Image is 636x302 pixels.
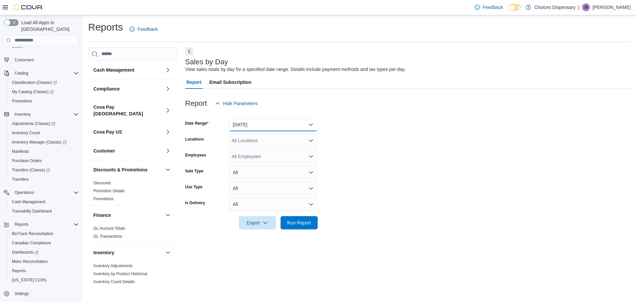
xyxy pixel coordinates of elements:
a: Dashboards [7,248,81,257]
a: Promotions [93,197,114,201]
h3: Discounts & Promotions [93,166,147,173]
label: Date Range [185,121,209,126]
a: Reports [9,267,28,275]
button: [DATE] [229,118,318,131]
label: Locations [185,137,204,142]
span: Cash Management [9,198,79,206]
button: Discounts & Promotions [93,166,163,173]
button: Operations [1,188,81,197]
span: My Catalog (Classic) [9,88,79,96]
span: Reports [12,268,26,273]
span: Manifests [9,148,79,155]
h3: Cova Pay US [93,129,122,135]
a: Inventory Manager (Classic) [7,138,81,147]
button: Metrc Reconciliation [7,257,81,266]
span: Inventory Count [9,129,79,137]
label: Is Delivery [185,200,205,206]
button: Inventory Count [7,128,81,138]
span: Metrc Reconciliation [9,258,79,266]
span: Catalog [15,71,28,76]
button: Catalog [1,69,81,78]
a: Inventory Adjustments [93,264,132,268]
span: Load All Apps in [GEOGRAPHIC_DATA] [19,19,79,32]
span: Hide Parameters [223,100,258,107]
span: Feedback [137,26,158,32]
span: Dashboards [12,250,38,255]
button: All [229,198,318,211]
span: Transfers [9,175,79,183]
label: Use Type [185,184,202,190]
button: Transfers [7,175,81,184]
button: Open list of options [308,138,314,143]
h3: Report [185,99,207,107]
span: Settings [12,289,79,298]
span: Reports [12,220,79,228]
button: Catalog [12,69,31,77]
a: Inventory by Product Historical [93,272,147,276]
span: Metrc Reconciliation [12,259,48,264]
h1: Reports [88,21,123,34]
a: BioTrack Reconciliation [9,230,56,238]
button: Reports [7,266,81,275]
a: Inventory Manager (Classic) [9,138,69,146]
a: Canadian Compliance [9,239,54,247]
span: Customers [15,57,34,63]
span: Classification (Classic) [12,80,57,85]
span: Inventory Count [12,130,40,136]
p: [PERSON_NAME] [593,3,631,11]
span: GL Transactions [93,234,122,239]
span: Customers [12,56,79,64]
a: Classification (Classic) [7,78,81,87]
a: Classification (Classic) [9,79,60,87]
p: Choices Dispensary [534,3,576,11]
span: Promotions [12,98,32,104]
button: Inventory [12,110,33,118]
button: Operations [12,189,37,197]
button: Next [185,47,193,55]
span: Report [186,76,201,89]
button: Inventory [164,249,172,257]
label: Sale Type [185,168,203,174]
a: My Catalog (Classic) [7,87,81,96]
button: Reports [1,220,81,229]
span: BioTrack Reconciliation [12,231,53,236]
button: [US_STATE] CCRS [7,275,81,285]
button: Finance [93,212,163,218]
span: Purchase Orders [9,157,79,165]
span: Canadian Compliance [9,239,79,247]
a: Transfers (Classic) [9,166,53,174]
span: BioTrack Reconciliation [9,230,79,238]
div: View sales totals by day for a specified date range. Details include payment methods and tax type... [185,66,406,73]
a: Promotion Details [93,189,125,193]
span: Inventory Count Details [93,279,135,284]
h3: Compliance [93,86,120,92]
button: Compliance [93,86,163,92]
span: My Catalog (Classic) [12,89,54,94]
button: Cova Pay [GEOGRAPHIC_DATA] [164,106,172,114]
a: Discounts [93,181,111,185]
span: [US_STATE] CCRS [12,277,46,283]
a: Settings [12,290,31,298]
a: Adjustments (Classic) [9,120,58,128]
button: Customer [164,147,172,155]
button: Traceabilty Dashboard [7,207,81,216]
a: GL Account Totals [93,226,125,231]
a: GL Transactions [93,234,122,239]
button: Customers [1,55,81,65]
a: Transfers (Classic) [7,165,81,175]
a: Inventory Count [9,129,43,137]
span: JB [584,3,588,11]
img: Cova [13,4,43,11]
span: Reports [15,222,28,227]
label: Employees [185,152,206,158]
button: Settings [1,289,81,298]
span: Email Subscription [209,76,251,89]
span: Operations [15,190,34,195]
button: Cash Management [7,197,81,207]
span: Adjustments (Classic) [9,120,79,128]
p: | [578,3,579,11]
span: Cash Management [12,199,45,205]
a: Metrc Reconciliation [9,258,50,266]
